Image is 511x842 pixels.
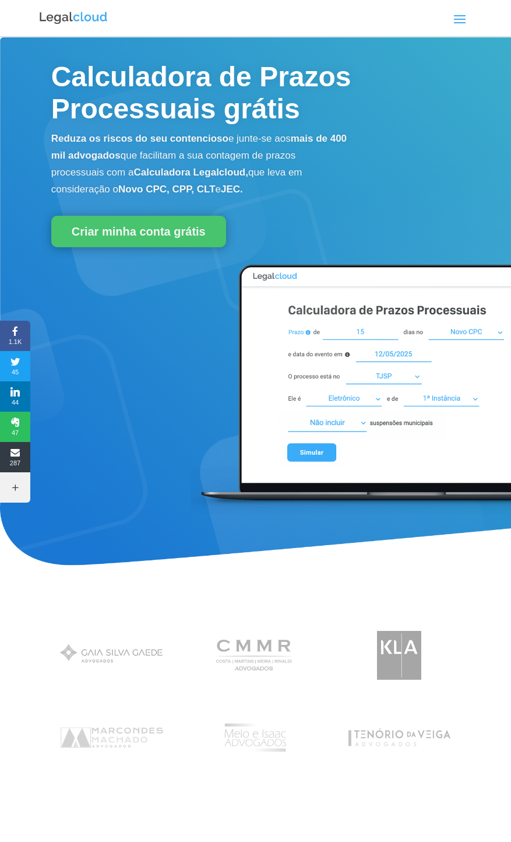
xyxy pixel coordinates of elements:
img: Costa Martins Meira Rinaldi Advogados [197,623,313,687]
img: Koury Lopes Advogados [341,623,457,687]
p: e junte-se aos que facilitam a sua contagem de prazos processuais com a que leva em consideração o e [51,131,348,198]
img: Logo da Legalcloud [38,10,108,26]
b: Novo CPC, CPP, CLT [118,184,216,195]
img: Profissionais do escritório Melo e Isaac Advogados utilizam a Legalcloud [197,705,313,770]
b: Reduza os riscos do seu contencioso [51,133,228,144]
img: Calculadora de Prazos Processuais Legalcloud [191,253,511,515]
b: JEC. [221,184,243,195]
a: Calculadora de Prazos Processuais Legalcloud [191,507,511,517]
span: Calculadora de Prazos Processuais grátis [51,61,351,124]
a: Criar minha conta grátis [51,216,226,247]
b: Calculadora Legalcloud, [133,167,248,178]
img: Marcondes Machado Advogados utilizam a Legalcloud [54,705,170,770]
img: Gaia Silva Gaede Advogados Associados [54,623,170,687]
img: Tenório da Veiga Advogados [341,705,457,770]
